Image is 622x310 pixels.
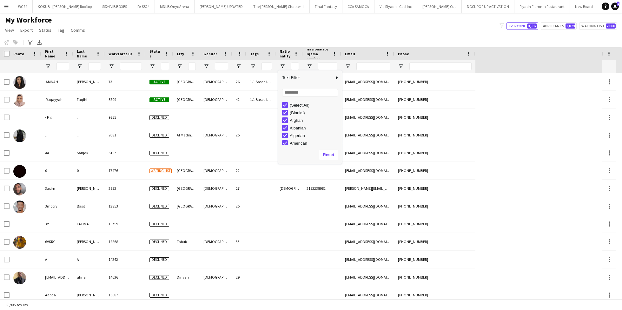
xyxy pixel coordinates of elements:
[5,27,14,33] span: View
[73,251,105,268] div: A
[250,63,256,69] button: Open Filter Menu
[56,63,69,70] input: First Name Filter Input
[215,63,228,70] input: Gender Filter Input
[200,180,232,197] div: [DEMOGRAPHIC_DATA]
[36,26,54,34] a: Status
[398,51,409,56] span: Phone
[173,162,200,179] div: [GEOGRAPHIC_DATA]
[236,63,242,69] button: Open Filter Menu
[246,91,276,108] div: 1.1 Based in [GEOGRAPHIC_DATA], 2.1 English Level = 1/3 Poor
[173,91,200,108] div: [GEOGRAPHIC_DATA]
[177,63,182,69] button: Open Filter Menu
[398,63,404,69] button: Open Filter Menu
[307,63,312,69] button: Open Filter Menu
[341,286,394,304] div: [EMAIL_ADDRESS][DOMAIN_NAME]
[73,126,105,144] div: ..
[250,51,259,56] span: Tags
[105,215,146,233] div: 10759
[394,162,475,179] div: [PHONE_NUMBER]
[13,201,26,213] img: 3moory Basit
[39,27,51,33] span: Status
[200,162,232,179] div: [DEMOGRAPHIC_DATA]
[232,162,246,179] div: 22
[232,91,246,108] div: 42
[149,293,169,298] span: Declined
[149,133,169,138] span: Declined
[261,63,272,70] input: Tags Filter Input
[276,73,303,90] div: [DEMOGRAPHIC_DATA]
[341,144,394,162] div: [EMAIL_ADDRESS][DOMAIN_NAME]
[41,197,73,215] div: 3moory
[318,63,337,70] input: National ID/ Iqama number Filter Input
[73,215,105,233] div: FATIMA
[291,63,299,70] input: Nationality Filter Input
[73,233,105,250] div: [PERSON_NAME]
[541,22,577,30] button: Applicants1,879
[73,180,105,197] div: [PERSON_NAME]
[280,63,285,69] button: Open Filter Menu
[177,51,184,56] span: City
[149,115,169,120] span: Declined
[41,162,73,179] div: 0
[232,73,246,90] div: 26
[105,286,146,304] div: 15687
[200,91,232,108] div: [DEMOGRAPHIC_DATA]
[155,0,195,13] button: MDLB Onyx Arena
[73,286,105,304] div: [PERSON_NAME]
[33,0,97,13] button: KOKUB - [PERSON_NAME] Rooftop
[394,251,475,268] div: [PHONE_NUMBER]
[173,268,200,286] div: Diriyah
[45,63,51,69] button: Open Filter Menu
[73,162,105,179] div: 0
[341,197,394,215] div: [EMAIL_ADDRESS][DOMAIN_NAME]
[248,0,310,13] button: The [PERSON_NAME] Chapter III
[73,91,105,108] div: Faqihi
[394,233,475,250] div: [PHONE_NUMBER]
[188,63,196,70] input: City Filter Input
[109,51,132,56] span: Workforce ID
[290,133,340,138] div: Algerian
[73,144,105,162] div: Sanjdk
[41,91,73,108] div: ‏ Ruqayyah
[3,26,17,34] a: View
[341,268,394,286] div: [EMAIL_ADDRESS][DOMAIN_NAME]
[149,63,155,69] button: Open Filter Menu
[41,251,73,268] div: A
[570,0,598,13] button: New Board
[105,144,146,162] div: 5107
[149,257,169,262] span: Declined
[341,251,394,268] div: [EMAIL_ADDRESS][DOMAIN_NAME]
[394,126,475,144] div: [PHONE_NUMBER]
[394,144,475,162] div: [PHONE_NUMBER]
[203,51,217,56] span: Gender
[41,233,73,250] div: 6VKRY
[394,268,475,286] div: [PHONE_NUMBER]
[341,109,394,126] div: [EMAIL_ADDRESS][DOMAIN_NAME]
[105,109,146,126] div: 9855
[232,180,246,197] div: 27
[41,144,73,162] div: ¥¥
[149,186,169,191] span: Declined
[341,126,394,144] div: [EMAIL_ADDRESS][DOMAIN_NAME]
[394,180,475,197] div: [PHONE_NUMBER]
[514,0,570,13] button: Riyadh Fiamma Restaurant
[276,180,303,197] div: [DEMOGRAPHIC_DATA]
[417,0,462,13] button: [PERSON_NAME] Cup
[71,27,85,33] span: Comms
[41,268,73,286] div: [EMAIL_ADDRESS][DOMAIN_NAME]
[341,215,394,233] div: [EMAIL_ADDRESS][DOMAIN_NAME]
[579,22,617,30] button: Waiting list2,088
[394,109,475,126] div: [PHONE_NUMBER]
[462,0,514,13] button: DGCL POP UP ACTIVATION
[341,180,394,197] div: [PERSON_NAME][EMAIL_ADDRESS][DOMAIN_NAME]
[195,0,248,13] button: [PERSON_NAME] UPDATED
[68,26,88,34] a: Comms
[105,73,146,90] div: 73
[73,197,105,215] div: Basit
[55,26,67,34] a: Tag
[506,22,538,30] button: Everyone8,587
[149,204,169,209] span: Declined
[13,183,26,195] img: 3asim Hassen
[13,76,26,89] img: ‏ AMNAH IDRIS
[617,2,619,6] span: 1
